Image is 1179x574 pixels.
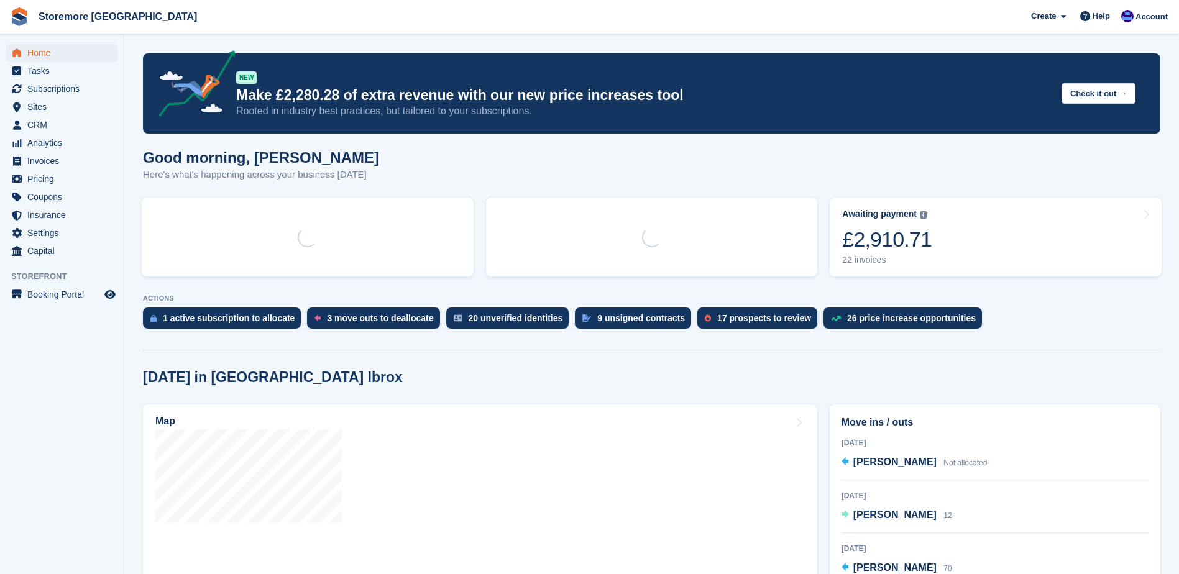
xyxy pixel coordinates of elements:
[27,152,102,170] span: Invoices
[1121,10,1134,22] img: Angela
[1093,10,1110,22] span: Help
[853,562,937,573] span: [PERSON_NAME]
[1062,83,1135,104] button: Check it out →
[27,206,102,224] span: Insurance
[842,415,1149,430] h2: Move ins / outs
[831,316,841,321] img: price_increase_opportunities-93ffe204e8149a01c8c9dc8f82e8f89637d9d84a8eef4429ea346261dce0b2c0.svg
[103,287,117,302] a: Preview store
[1135,11,1168,23] span: Account
[842,543,1149,554] div: [DATE]
[149,50,236,121] img: price-adjustments-announcement-icon-8257ccfd72463d97f412b2fc003d46551f7dbcb40ab6d574587a9cd5c0d94...
[6,44,117,61] a: menu
[27,242,102,260] span: Capital
[943,458,987,467] span: Not allocated
[823,307,988,335] a: 26 price increase opportunities
[842,227,932,252] div: £2,910.71
[27,224,102,242] span: Settings
[27,80,102,98] span: Subscriptions
[717,313,811,323] div: 17 prospects to review
[454,314,462,322] img: verify_identity-adf6edd0f0f0b5bbfe63781bf79b02c33cf7c696d77639b501bdc392416b5a36.svg
[842,209,917,219] div: Awaiting payment
[143,369,403,386] h2: [DATE] in [GEOGRAPHIC_DATA] Ibrox
[842,255,932,265] div: 22 invoices
[150,314,157,322] img: active_subscription_to_allocate_icon-d502201f5373d7db506a760aba3b589e785aa758c864c3986d89f69b8ff3...
[163,313,295,323] div: 1 active subscription to allocate
[830,198,1162,276] a: Awaiting payment £2,910.71 22 invoices
[6,98,117,116] a: menu
[314,314,321,322] img: move_outs_to_deallocate_icon-f764333ba52eb49d3ac5e1228854f67142a1ed5810a6f6cc68b1a99e826820c5.svg
[6,224,117,242] a: menu
[10,7,29,26] img: stora-icon-8386f47178a22dfd0bd8f6a31ec36ba5ce8667c1dd55bd0f319d3a0aa187defe.svg
[27,286,102,303] span: Booking Portal
[27,116,102,134] span: CRM
[6,206,117,224] a: menu
[6,80,117,98] a: menu
[1031,10,1056,22] span: Create
[6,62,117,80] a: menu
[6,242,117,260] a: menu
[6,170,117,188] a: menu
[6,152,117,170] a: menu
[27,188,102,206] span: Coupons
[34,6,202,27] a: Storemore [GEOGRAPHIC_DATA]
[842,455,988,471] a: [PERSON_NAME] Not allocated
[853,509,937,520] span: [PERSON_NAME]
[575,307,697,335] a: 9 unsigned contracts
[236,71,257,84] div: NEW
[307,307,446,335] a: 3 move outs to deallocate
[853,457,937,467] span: [PERSON_NAME]
[697,307,823,335] a: 17 prospects to review
[943,511,952,520] span: 12
[27,134,102,152] span: Analytics
[943,564,952,573] span: 70
[143,168,379,182] p: Here's what's happening across your business [DATE]
[582,314,591,322] img: contract_signature_icon-13c848040528278c33f63329250d36e43548de30e8caae1d1a13099fd9432cc5.svg
[27,98,102,116] span: Sites
[597,313,685,323] div: 9 unsigned contracts
[842,490,1149,501] div: [DATE]
[236,86,1052,104] p: Make £2,280.28 of extra revenue with our new price increases tool
[6,188,117,206] a: menu
[6,116,117,134] a: menu
[236,104,1052,118] p: Rooted in industry best practices, but tailored to your subscriptions.
[143,149,379,166] h1: Good morning, [PERSON_NAME]
[446,307,576,335] a: 20 unverified identities
[155,416,175,427] h2: Map
[920,211,927,219] img: icon-info-grey-7440780725fd019a000dd9b08b2336e03edf1995a4989e88bcd33f0948082b44.svg
[143,307,307,335] a: 1 active subscription to allocate
[143,294,1160,303] p: ACTIONS
[6,286,117,303] a: menu
[847,313,976,323] div: 26 price increase opportunities
[842,437,1149,449] div: [DATE]
[27,170,102,188] span: Pricing
[705,314,711,322] img: prospect-51fa495bee0391a8d652442698ab0144808aea92771e9ea1ae160a38d050c398.svg
[327,313,433,323] div: 3 move outs to deallocate
[842,508,952,524] a: [PERSON_NAME] 12
[27,62,102,80] span: Tasks
[27,44,102,61] span: Home
[6,134,117,152] a: menu
[11,270,124,283] span: Storefront
[469,313,563,323] div: 20 unverified identities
